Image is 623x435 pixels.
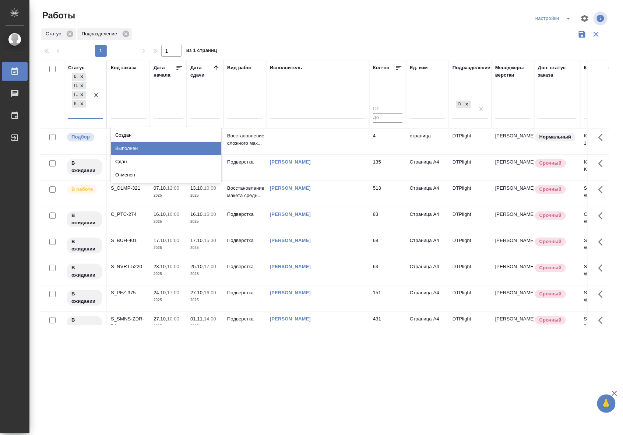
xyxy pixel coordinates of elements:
div: Менеджеры верстки [495,64,531,79]
td: DTPlight [449,285,492,311]
td: DTPlight [449,233,492,259]
div: Подразделение [453,64,490,71]
p: 10:00 [167,211,179,217]
p: В работе [71,186,93,193]
p: Нормальный [539,133,571,141]
div: Кол-во [373,64,390,71]
div: Ед. изм [410,64,428,71]
p: 27.10, [190,290,204,295]
p: В ожидании [71,238,98,253]
td: DTPlight [449,155,492,180]
div: S_NVRT-5220 [111,263,146,270]
p: 2025 [154,297,183,304]
p: Подверстка [227,315,263,323]
p: 17:00 [204,264,216,269]
a: [PERSON_NAME] [270,316,311,322]
div: Выполнен [111,142,221,155]
p: 27.10, [154,316,167,322]
p: 23.10, [154,264,167,269]
div: Исполнитель назначен, приступать к работе пока рано [66,315,103,333]
div: Код работы [584,64,612,71]
a: [PERSON_NAME] [270,211,311,217]
div: S_PFZ-375 [111,289,146,297]
p: В ожидании [71,159,98,174]
p: 12:00 [167,185,179,191]
p: 16.10, [190,211,204,217]
td: DTPlight [449,259,492,285]
a: [PERSON_NAME] [270,159,311,165]
button: Здесь прячутся важные кнопки [594,312,612,329]
a: [PERSON_NAME] [270,238,311,243]
div: DTPlight [455,100,472,109]
td: DTPlight [449,129,492,154]
p: 24.10, [154,290,167,295]
button: Здесь прячутся важные кнопки [594,181,612,199]
td: Страница А4 [406,233,449,259]
p: 2025 [154,218,183,225]
p: 2025 [190,323,220,330]
p: Срочный [539,186,562,193]
p: 25.10, [190,264,204,269]
div: Доп. статус заказа [538,64,577,79]
p: Срочный [539,290,562,298]
p: [PERSON_NAME] [495,289,531,297]
span: 🙏 [600,396,613,411]
span: Посмотреть информацию [594,11,609,25]
div: split button [534,13,576,24]
td: S_NVRT-5220-WK-013 [580,259,623,285]
p: 15:00 [204,211,216,217]
p: Подверстка [227,289,263,297]
p: [PERSON_NAME] [495,158,531,166]
input: До [373,113,402,123]
p: Подбор [71,133,90,141]
p: В ожидании [71,316,98,331]
button: Здесь прячутся важные кнопки [594,285,612,303]
p: [PERSON_NAME] [495,185,531,192]
div: В ожидании [72,73,78,81]
button: Здесь прячутся важные кнопки [594,155,612,172]
td: Страница А4 [406,259,449,285]
td: KUNZ_ELENA-118-WK-008 [580,129,623,154]
div: Исполнитель назначен, приступать к работе пока рано [66,289,103,306]
button: Сохранить фильтры [575,27,589,41]
div: Сдан [111,155,221,168]
p: [PERSON_NAME] [495,132,531,140]
p: 2025 [154,270,183,278]
p: В ожидании [71,264,98,279]
button: Здесь прячутся важные кнопки [594,129,612,146]
p: Срочный [539,264,562,271]
p: Срочный [539,212,562,219]
p: [PERSON_NAME] [495,315,531,323]
p: 2025 [190,192,220,199]
td: DTPlight [449,207,492,233]
p: Восстановление сложного мак... [227,132,263,147]
div: Вид работ [227,64,252,71]
div: Создан [111,129,221,142]
td: Страница А4 [406,285,449,311]
td: 513 [369,181,406,207]
td: 64 [369,259,406,285]
div: В ожидании, Подбор, Готов к работе, В работе [71,99,87,109]
td: 151 [369,285,406,311]
span: Работы [41,10,75,21]
p: В ожидании [71,290,98,305]
p: 10:00 [167,238,179,243]
td: 4 [369,129,406,154]
p: 2025 [190,244,220,252]
div: Статус [68,64,85,71]
p: Подразделение [82,30,120,38]
p: Срочный [539,316,562,324]
div: Исполнитель [270,64,302,71]
div: Подбор [72,82,78,90]
div: Исполнитель выполняет работу [66,185,103,194]
div: S_OLMP-321 [111,185,146,192]
p: 2025 [190,270,220,278]
p: Срочный [539,159,562,167]
td: S_BUH-401-WK-008 [580,233,623,259]
p: Статус [46,30,64,38]
td: C_PTC-274-WK-001 [580,207,623,233]
td: Страница А4 [406,207,449,233]
a: [PERSON_NAME] [270,290,311,295]
td: DTPlight [449,312,492,337]
button: Здесь прячутся важные кнопки [594,259,612,277]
